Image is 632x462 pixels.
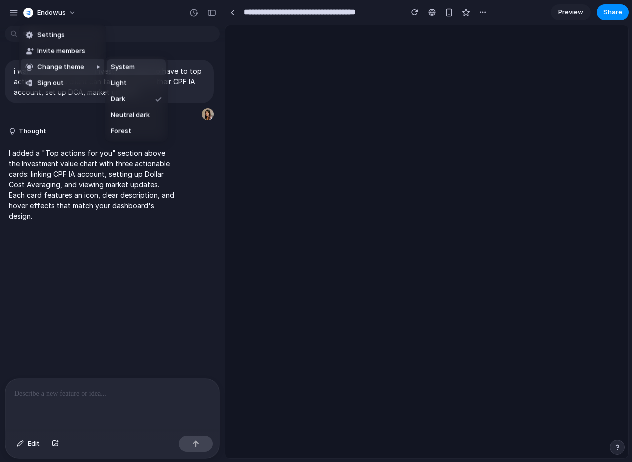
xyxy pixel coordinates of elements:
[111,94,125,104] span: Dark
[111,126,131,136] span: Forest
[37,62,84,72] span: Change theme
[111,62,135,72] span: System
[37,30,65,40] span: Settings
[37,78,64,88] span: Sign out
[37,46,85,56] span: Invite members
[111,78,127,88] span: Light
[111,110,150,120] span: Neutral dark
